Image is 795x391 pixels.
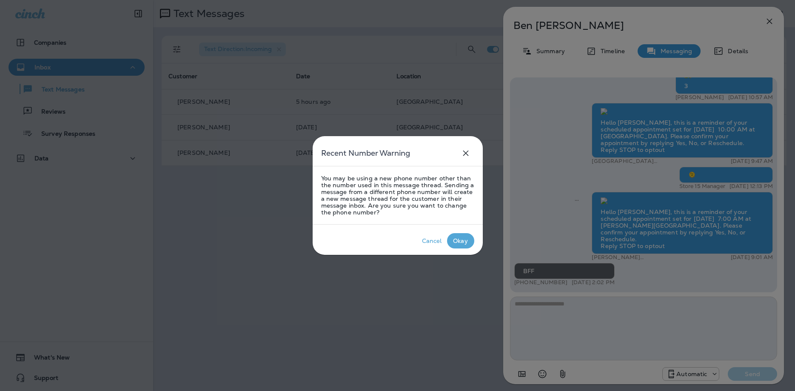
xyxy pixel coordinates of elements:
[417,233,447,248] button: Cancel
[447,233,474,248] button: Okay
[453,237,468,244] div: Okay
[321,146,410,160] h5: Recent Number Warning
[321,175,474,216] p: You may be using a new phone number other than the number used in this message thread. Sending a ...
[457,145,474,162] button: close
[422,237,442,244] div: Cancel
